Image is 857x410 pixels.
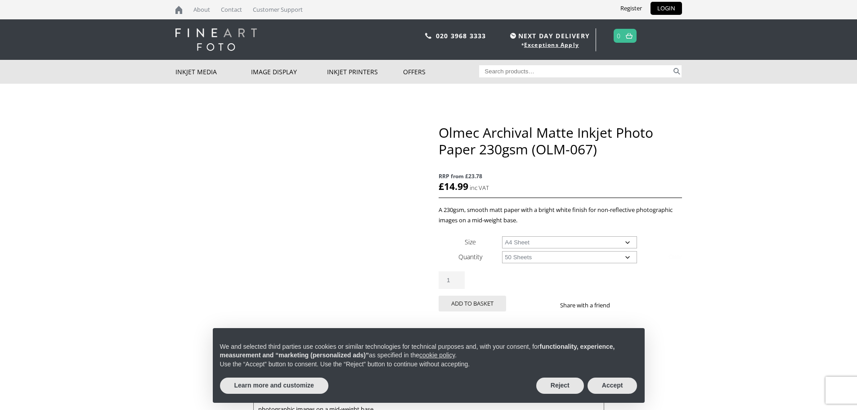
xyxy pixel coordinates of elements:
button: Reject [536,378,584,394]
a: Register [614,2,649,15]
strong: functionality, experience, measurement and “marketing (personalized ads)” [220,343,615,359]
button: Learn more and customize [220,378,328,394]
a: Inkjet Printers [327,60,403,84]
img: email sharing button [642,302,650,309]
button: Accept [588,378,637,394]
a: Clear options [669,249,682,264]
img: time.svg [510,33,516,39]
div: Notice [206,321,652,410]
h1: Olmec Archival Matte Inkjet Photo Paper 230gsm (OLM-067) [439,124,682,158]
img: phone.svg [425,33,431,39]
input: Search products… [479,65,672,77]
label: Quantity [458,252,482,261]
p: Share with a friend [560,300,621,311]
p: Use the “Accept” button to consent. Use the “Reject” button to continue without accepting. [220,360,637,369]
a: Image Display [251,60,327,84]
img: basket.svg [626,33,633,39]
a: Exceptions Apply [524,41,579,49]
p: A 230gsm, smooth matt paper with a bright white finish for non-reflective photographic images on ... [439,205,682,225]
a: 0 [617,29,621,42]
input: Product quantity [439,271,465,289]
img: logo-white.svg [175,28,257,51]
a: 020 3968 3333 [436,32,486,40]
label: Size [465,238,476,246]
span: £ [439,180,444,193]
span: NEXT DAY DELIVERY [508,31,590,41]
button: Add to basket [439,296,506,311]
p: We and selected third parties use cookies or similar technologies for technical purposes and, wit... [220,342,637,360]
img: facebook sharing button [621,302,628,309]
span: RRP from £23.78 [439,171,682,181]
a: cookie policy [419,351,455,359]
bdi: 14.99 [439,180,468,193]
img: twitter sharing button [632,302,639,309]
a: LOGIN [651,2,682,15]
a: Offers [403,60,479,84]
button: Search [672,65,682,77]
a: Inkjet Media [175,60,251,84]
